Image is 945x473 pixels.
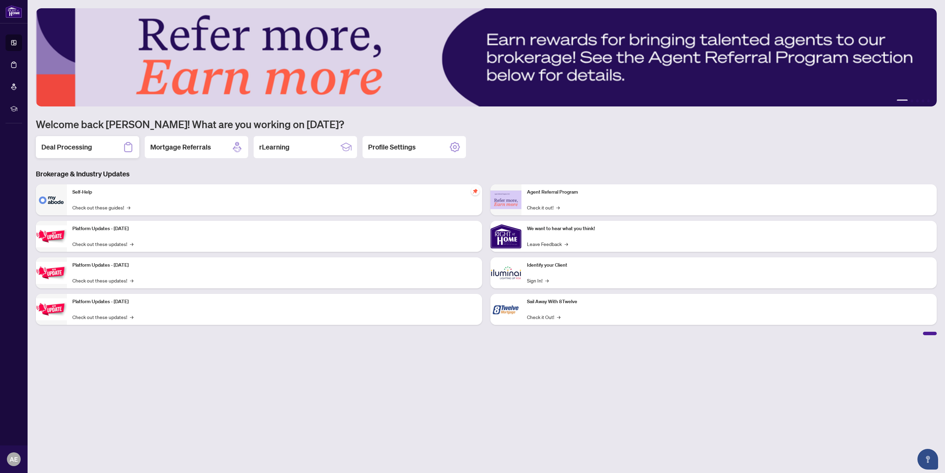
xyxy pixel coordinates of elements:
[259,142,289,152] h2: rLearning
[557,313,560,321] span: →
[72,261,477,269] p: Platform Updates - [DATE]
[490,294,521,325] img: Sail Away With 8Twelve
[490,257,521,288] img: Identify your Client
[471,187,479,195] span: pushpin
[911,100,913,102] button: 2
[41,142,92,152] h2: Deal Processing
[130,277,133,284] span: →
[927,100,930,102] button: 5
[36,225,67,247] img: Platform Updates - July 21, 2025
[527,188,931,196] p: Agent Referral Program
[565,240,568,248] span: →
[130,240,133,248] span: →
[556,204,560,211] span: →
[922,100,924,102] button: 4
[917,449,938,470] button: Open asap
[130,313,133,321] span: →
[10,454,18,464] span: AE
[36,169,937,179] h3: Brokerage & Industry Updates
[36,298,67,320] img: Platform Updates - June 23, 2025
[490,191,521,209] img: Agent Referral Program
[527,313,560,321] a: Check it Out!→
[545,277,549,284] span: →
[72,204,130,211] a: Check out these guides!→
[527,277,549,284] a: Sign In!→
[490,221,521,252] img: We want to hear what you think!
[150,142,211,152] h2: Mortgage Referrals
[72,313,133,321] a: Check out these updates!→
[36,8,937,106] img: Slide 0
[36,262,67,284] img: Platform Updates - July 8, 2025
[916,100,919,102] button: 3
[527,204,560,211] a: Check it out!→
[72,240,133,248] a: Check out these updates!→
[36,117,937,131] h1: Welcome back [PERSON_NAME]! What are you working on [DATE]?
[72,225,477,233] p: Platform Updates - [DATE]
[6,5,22,18] img: logo
[72,298,477,306] p: Platform Updates - [DATE]
[127,204,130,211] span: →
[527,298,931,306] p: Sail Away With 8Twelve
[36,184,67,215] img: Self-Help
[72,188,477,196] p: Self-Help
[527,225,931,233] p: We want to hear what you think!
[897,100,908,102] button: 1
[527,240,568,248] a: Leave Feedback→
[527,261,931,269] p: Identify your Client
[368,142,416,152] h2: Profile Settings
[72,277,133,284] a: Check out these updates!→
